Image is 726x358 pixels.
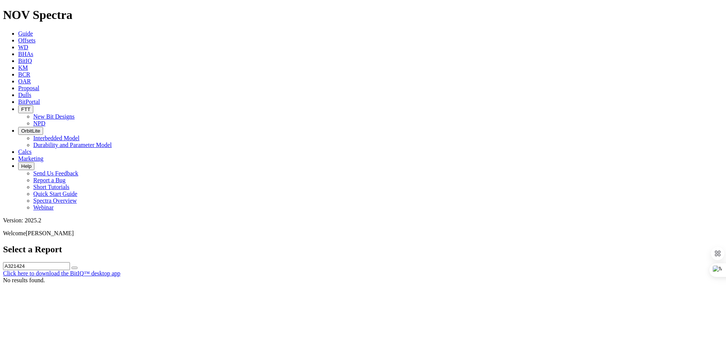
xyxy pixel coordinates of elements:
[18,105,33,113] button: FTT
[33,170,78,177] a: Send Us Feedback
[26,230,74,236] span: [PERSON_NAME]
[21,163,31,169] span: Help
[18,162,34,170] button: Help
[18,98,40,105] a: BitPortal
[3,230,723,237] p: Welcome
[33,191,77,197] a: Quick Start Guide
[33,135,79,141] a: Interbedded Model
[3,8,723,22] h1: NOV Spectra
[33,184,70,190] a: Short Tutorials
[33,177,65,183] a: Report a Bug
[18,58,32,64] a: BitIQ
[33,204,54,211] a: Webinar
[3,277,723,284] div: No results found.
[18,92,31,98] a: Dulls
[18,64,28,71] a: KM
[18,44,28,50] a: WD
[3,262,70,270] input: Search for a Report
[33,142,112,148] a: Durability and Parameter Model
[21,128,40,134] span: OrbitLite
[33,197,77,204] a: Spectra Overview
[18,37,36,44] a: Offsets
[18,149,32,155] a: Calcs
[33,113,74,120] a: New Bit Designs
[33,120,45,127] a: NPD
[18,155,43,162] a: Marketing
[18,51,33,57] a: BHAs
[18,127,43,135] button: OrbitLite
[18,78,31,84] a: OAR
[3,217,723,224] div: Version: 2025.2
[18,30,33,37] a: Guide
[3,270,120,277] a: Click here to download the BitIQ™ desktop app
[3,244,723,255] h2: Select a Report
[18,71,30,78] a: BCR
[18,85,39,91] a: Proposal
[21,106,30,112] span: FTT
